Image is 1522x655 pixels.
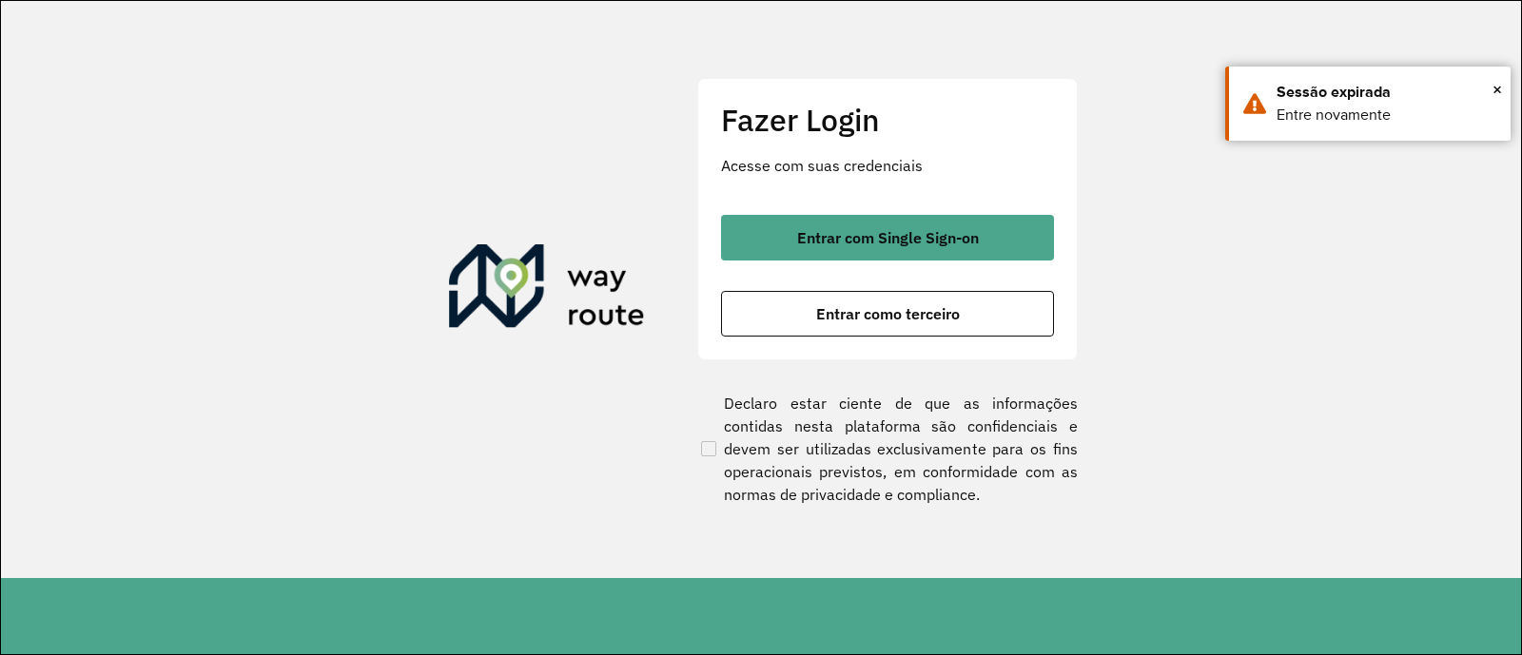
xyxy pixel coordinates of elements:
span: × [1493,75,1502,104]
span: Entrar com Single Sign-on [797,230,979,245]
p: Acesse com suas credenciais [721,154,1054,177]
span: Entrar como terceiro [816,306,960,321]
div: Sessão expirada [1277,81,1496,104]
label: Declaro estar ciente de que as informações contidas nesta plataforma são confidenciais e devem se... [697,392,1078,506]
button: Close [1493,75,1502,104]
img: Roteirizador AmbevTech [449,244,645,336]
div: Entre novamente [1277,104,1496,126]
h2: Fazer Login [721,102,1054,138]
button: button [721,291,1054,337]
button: button [721,215,1054,260]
